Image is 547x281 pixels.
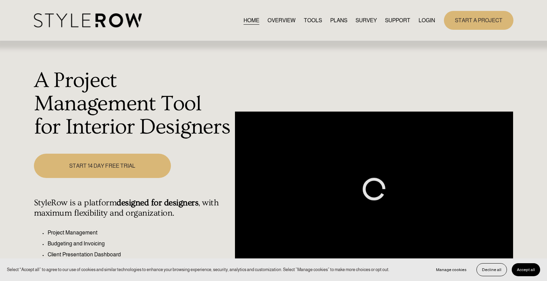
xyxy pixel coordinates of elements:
[34,69,232,139] h1: A Project Management Tool for Interior Designers
[482,267,501,272] span: Decline all
[512,263,540,276] button: Accept all
[268,16,296,25] a: OVERVIEW
[419,16,435,25] a: LOGIN
[48,229,232,237] p: Project Management
[385,16,410,25] a: folder dropdown
[244,16,259,25] a: HOME
[7,266,389,273] p: Select “Accept all” to agree to our use of cookies and similar technologies to enhance your brows...
[444,11,513,30] a: START A PROJECT
[431,263,472,276] button: Manage cookies
[476,263,507,276] button: Decline all
[436,267,467,272] span: Manage cookies
[34,13,142,27] img: StyleRow
[34,198,232,218] h4: StyleRow is a platform , with maximum flexibility and organization.
[34,154,171,178] a: START 14 DAY FREE TRIAL
[330,16,347,25] a: PLANS
[517,267,535,272] span: Accept all
[304,16,322,25] a: TOOLS
[48,240,232,248] p: Budgeting and Invoicing
[356,16,377,25] a: SURVEY
[116,198,198,208] strong: designed for designers
[385,16,410,25] span: SUPPORT
[48,251,232,259] p: Client Presentation Dashboard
